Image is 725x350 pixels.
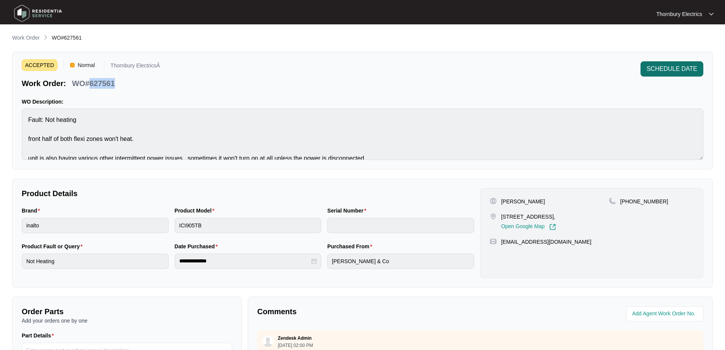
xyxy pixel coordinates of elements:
label: Purchased From [327,243,375,250]
p: WO#627561 [72,78,115,89]
label: Serial Number [327,207,369,214]
input: Date Purchased [179,257,310,265]
p: Product Details [22,188,474,199]
img: map-pin [490,213,497,220]
p: [STREET_ADDRESS], [501,213,556,221]
p: Work Order [12,34,40,42]
a: Open Google Map [501,224,556,230]
p: Comments [257,306,475,317]
input: Brand [22,218,169,233]
img: user-pin [490,198,497,205]
input: Product Model [175,218,322,233]
p: [PERSON_NAME] [501,198,545,205]
p: WO Description: [22,98,703,105]
label: Product Model [175,207,218,214]
span: Normal [75,59,98,71]
span: SCHEDULE DATE [647,64,697,74]
span: WO#627561 [52,35,82,41]
input: Add Agent Work Order No. [632,309,699,318]
button: SCHEDULE DATE [641,61,703,77]
p: Zendesk Admin [278,335,312,341]
textarea: Fault: Not heating front half of both flexi zones won't heat. unit is also having various other i... [22,109,703,160]
p: Add your orders one by one [22,317,232,324]
img: dropdown arrow [709,12,714,16]
p: Thornbury ElectricsÂ [110,63,160,71]
p: Order Parts [22,306,232,317]
p: [EMAIL_ADDRESS][DOMAIN_NAME] [501,238,591,246]
img: chevron-right [43,34,49,40]
p: Thornbury Electrics [656,10,702,18]
p: Work Order: [22,78,66,89]
label: Brand [22,207,43,214]
label: Part Details [22,332,57,339]
img: user.svg [262,336,274,347]
input: Product Fault or Query [22,254,169,269]
span: ACCEPTED [22,59,57,71]
input: Purchased From [327,254,474,269]
img: map-pin [490,238,497,245]
p: [PHONE_NUMBER] [620,198,668,205]
img: Vercel Logo [70,63,75,67]
label: Date Purchased [175,243,221,250]
img: residentia service logo [11,2,65,25]
img: map-pin [609,198,616,205]
input: Serial Number [327,218,474,233]
a: Work Order [11,34,41,42]
label: Product Fault or Query [22,243,86,250]
img: Link-External [549,224,556,230]
p: [DATE] 02:00 PM [278,343,313,348]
